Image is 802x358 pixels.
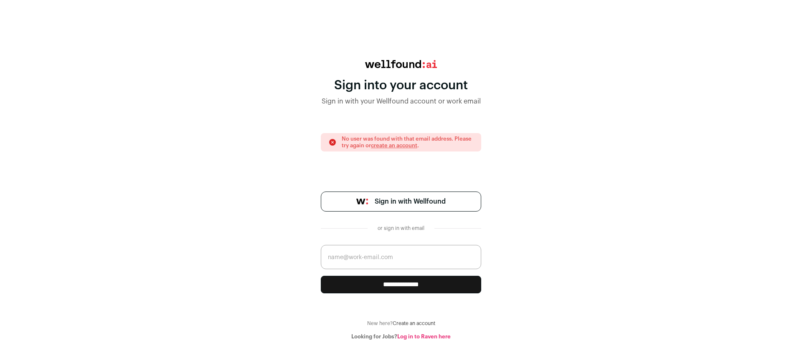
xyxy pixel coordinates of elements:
[321,245,481,269] input: name@work-email.com
[356,199,368,204] img: wellfound-symbol-flush-black-fb3c872781a75f747ccb3a119075da62bfe97bd399995f84a933054e44a575c4.png
[365,60,437,68] img: wellfound:ai
[375,197,446,207] span: Sign in with Wellfound
[374,225,428,232] div: or sign in with email
[393,321,435,326] a: Create an account
[321,320,481,327] div: New here?
[342,136,474,149] p: No user was found with that email address. Please try again or .
[321,78,481,93] div: Sign into your account
[321,96,481,106] div: Sign in with your Wellfound account or work email
[321,192,481,212] a: Sign in with Wellfound
[371,143,417,148] a: create an account
[397,334,451,339] a: Log in to Raven here
[321,333,481,340] div: Looking for Jobs?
